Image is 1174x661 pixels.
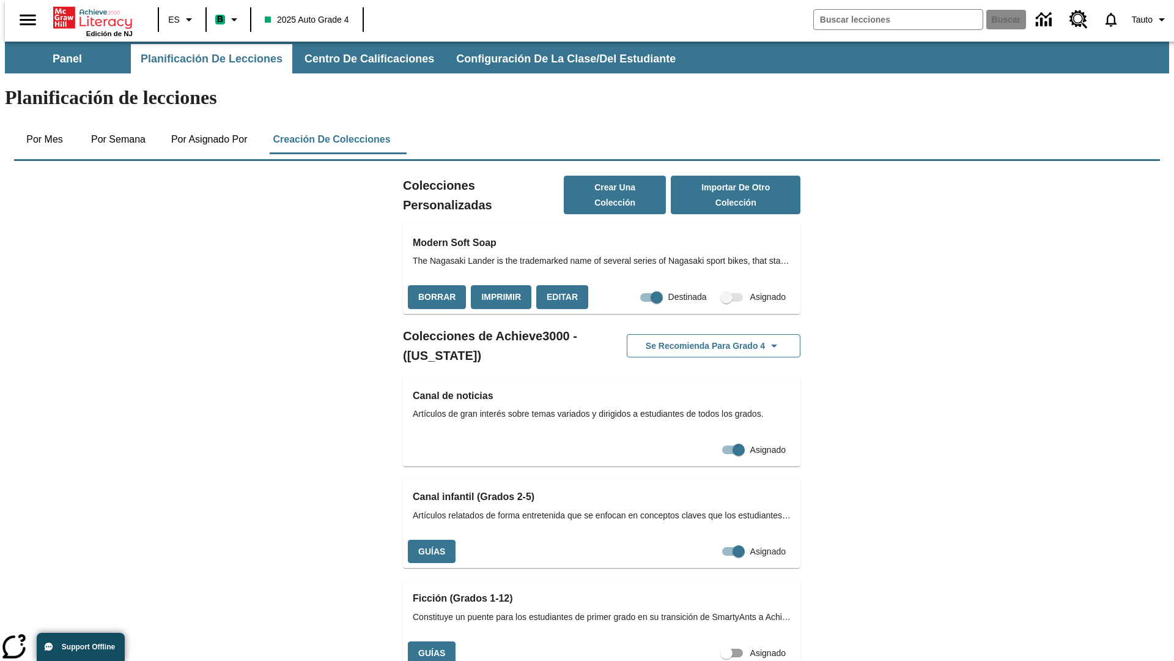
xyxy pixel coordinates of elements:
button: Boost El color de la clase es verde menta. Cambiar el color de la clase. [210,9,246,31]
span: Artículos de gran interés sobre temas variados y dirigidos a estudiantes de todos los grados. [413,408,791,420]
button: Guías [408,540,456,564]
button: Crear una colección [564,176,666,214]
button: Support Offline [37,633,125,661]
span: Support Offline [62,643,115,651]
button: Lenguaje: ES, Selecciona un idioma [163,9,202,31]
span: Tauto [1132,13,1153,26]
span: Asignado [750,545,786,558]
span: B [217,12,223,27]
h3: Canal de noticias [413,387,791,405]
button: Por asignado por [161,125,257,154]
button: Planificación de lecciones [131,44,292,73]
div: Portada [53,4,133,37]
h2: Colecciones Personalizadas [403,176,564,215]
a: Centro de información [1028,3,1062,37]
button: Configuración de la clase/del estudiante [446,44,685,73]
h3: Modern Soft Soap [413,234,791,252]
button: Imprimir, Se abrirá en una ventana nueva [471,285,531,309]
button: Editar [536,285,588,309]
span: Panel [53,52,82,66]
span: Configuración de la clase/del estudiante [456,52,676,66]
span: The Nagasaki Lander is the trademarked name of several series of Nagasaki sport bikes, that start... [413,255,791,267]
span: Centro de calificaciones [305,52,434,66]
button: Centro de calificaciones [295,44,444,73]
h3: Canal infantil (Grados 2-5) [413,488,791,506]
h3: Ficción (Grados 1-12) [413,590,791,607]
button: Por semana [81,125,155,154]
span: 2025 Auto Grade 4 [265,13,349,26]
button: Se recomienda para Grado 4 [627,334,800,358]
input: Buscar campo [814,10,983,29]
span: Planificación de lecciones [141,52,282,66]
a: Portada [53,6,133,30]
button: Creación de colecciones [263,125,400,154]
a: Notificaciones [1095,4,1127,35]
span: Edición de NJ [86,30,133,37]
span: Asignado [750,444,786,457]
span: Asignado [750,647,786,660]
button: Panel [6,44,128,73]
button: Borrar [408,285,466,309]
h1: Planificación de lecciones [5,86,1169,109]
div: Subbarra de navegación [5,44,687,73]
button: Por mes [14,125,75,154]
span: Destinada [668,291,707,304]
span: Asignado [750,291,786,304]
h2: Colecciones de Achieve3000 - ([US_STATE]) [403,326,602,365]
span: Artículos relatados de forma entretenida que se enfocan en conceptos claves que los estudiantes a... [413,509,791,522]
span: Constituye un puente para los estudiantes de primer grado en su transición de SmartyAnts a Achiev... [413,611,791,624]
button: Perfil/Configuración [1127,9,1174,31]
button: Abrir el menú lateral [10,2,46,38]
span: ES [168,13,180,26]
div: Subbarra de navegación [5,42,1169,73]
button: Importar de otro Colección [671,176,800,214]
a: Centro de recursos, Se abrirá en una pestaña nueva. [1062,3,1095,36]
